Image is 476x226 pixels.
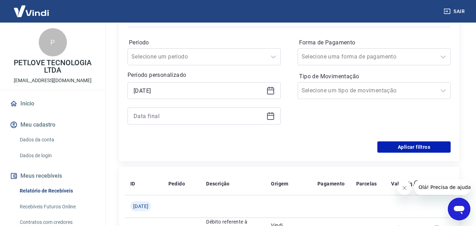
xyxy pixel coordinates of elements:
[206,180,230,187] p: Descrição
[391,180,414,187] p: Valor Líq.
[8,117,97,133] button: Meu cadastro
[448,198,470,220] iframe: Botão para abrir a janela de mensagens
[128,71,281,79] p: Período personalizado
[4,5,59,11] span: Olá! Precisa de ajuda?
[39,28,67,56] div: P
[317,180,345,187] p: Pagamento
[271,180,288,187] p: Origem
[8,0,54,22] img: Vindi
[168,180,185,187] p: Pedido
[17,148,97,163] a: Dados de login
[414,179,470,195] iframe: Mensagem da empresa
[14,77,92,84] p: [EMAIL_ADDRESS][DOMAIN_NAME]
[17,184,97,198] a: Relatório de Recebíveis
[442,5,468,18] button: Sair
[134,111,264,121] input: Data final
[17,200,97,214] a: Recebíveis Futuros Online
[133,203,148,210] span: [DATE]
[377,141,451,153] button: Aplicar filtros
[129,38,279,47] label: Período
[397,181,412,195] iframe: Fechar mensagem
[6,59,100,74] p: PETLOVE TECNOLOGIA LTDA
[130,180,135,187] p: ID
[299,38,450,47] label: Forma de Pagamento
[8,96,97,111] a: Início
[134,85,264,96] input: Data inicial
[299,72,450,81] label: Tipo de Movimentação
[356,180,377,187] p: Parcelas
[17,133,97,147] a: Dados da conta
[8,168,97,184] button: Meus recebíveis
